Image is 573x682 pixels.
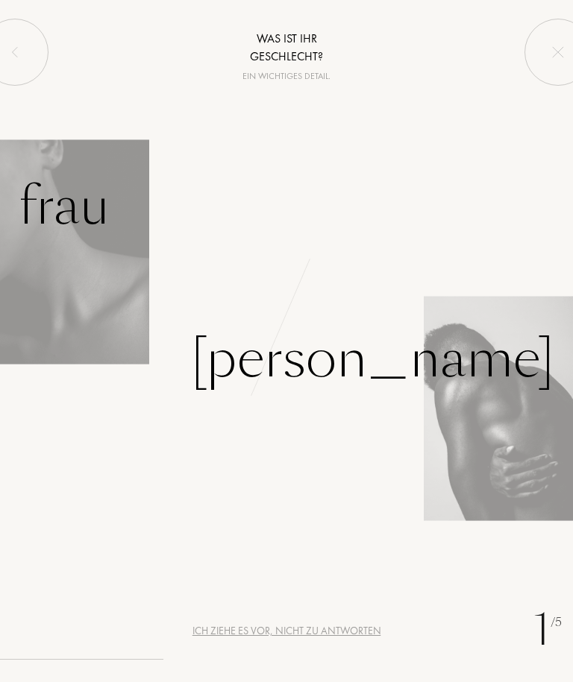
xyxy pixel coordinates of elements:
[9,46,21,58] img: left_onboard.svg
[19,167,110,245] div: Frau
[551,614,562,631] span: /5
[533,596,562,663] div: 1
[424,296,573,521] img: man.png
[552,46,564,58] img: quit_onboard.svg
[192,623,381,639] div: Ich ziehe es vor, nicht zu antworten
[191,320,554,398] div: [PERSON_NAME]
